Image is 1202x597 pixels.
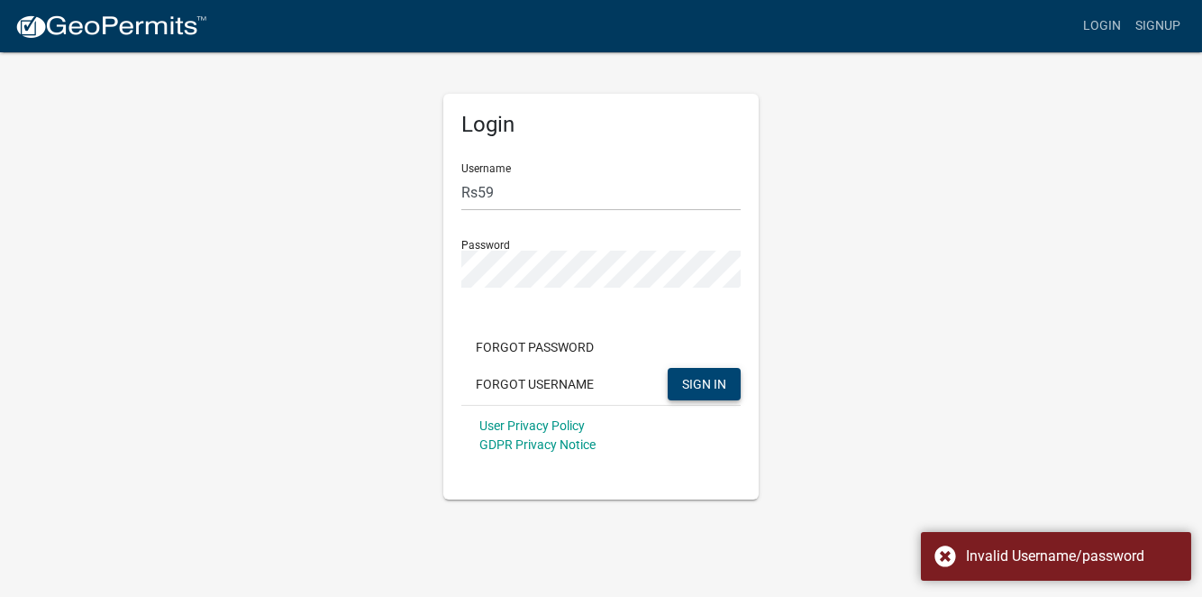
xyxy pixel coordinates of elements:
a: User Privacy Policy [479,418,585,433]
button: Forgot Username [461,368,608,400]
a: Login [1076,9,1128,43]
h5: Login [461,112,741,138]
span: SIGN IN [682,376,726,390]
button: Forgot Password [461,331,608,363]
a: GDPR Privacy Notice [479,437,596,452]
button: SIGN IN [668,368,741,400]
a: Signup [1128,9,1188,43]
div: Invalid Username/password [966,546,1178,567]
